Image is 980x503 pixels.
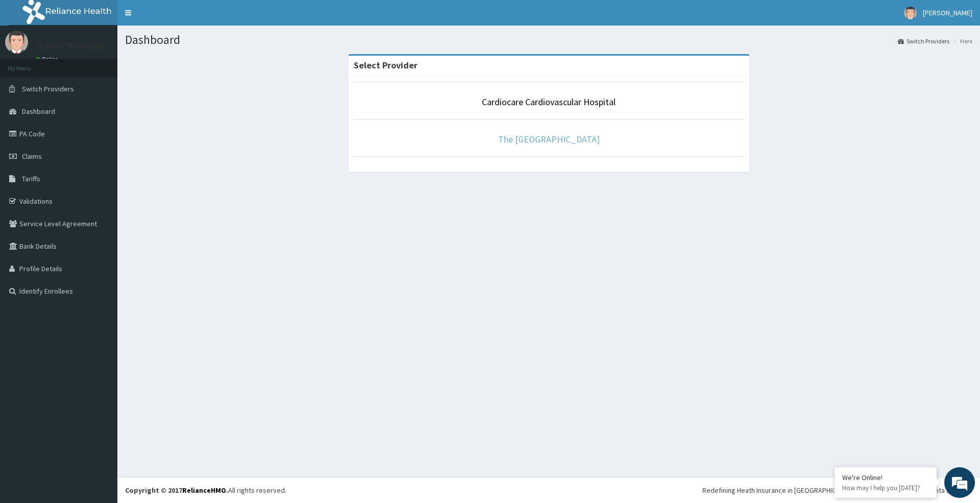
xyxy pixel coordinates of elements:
[498,133,600,145] a: The [GEOGRAPHIC_DATA]
[22,107,55,116] span: Dashboard
[36,56,60,63] a: Online
[904,7,917,19] img: User Image
[354,59,418,71] strong: Select Provider
[22,84,74,93] span: Switch Providers
[842,473,929,482] div: We're Online!
[22,174,40,183] span: Tariffs
[22,152,42,161] span: Claims
[950,37,972,45] li: Here
[482,96,616,108] a: Cardiocare Cardiovascular Hospital
[117,477,980,503] footer: All rights reserved.
[36,41,104,51] p: CLAIMS MANAGER
[125,486,228,495] strong: Copyright © 2017 .
[702,485,972,495] div: Redefining Heath Insurance in [GEOGRAPHIC_DATA] using Telemedicine and Data Science!
[5,31,28,54] img: User Image
[923,8,972,17] span: [PERSON_NAME]
[182,486,226,495] a: RelianceHMO
[842,484,929,492] p: How may I help you today?
[125,33,972,46] h1: Dashboard
[898,37,949,45] a: Switch Providers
